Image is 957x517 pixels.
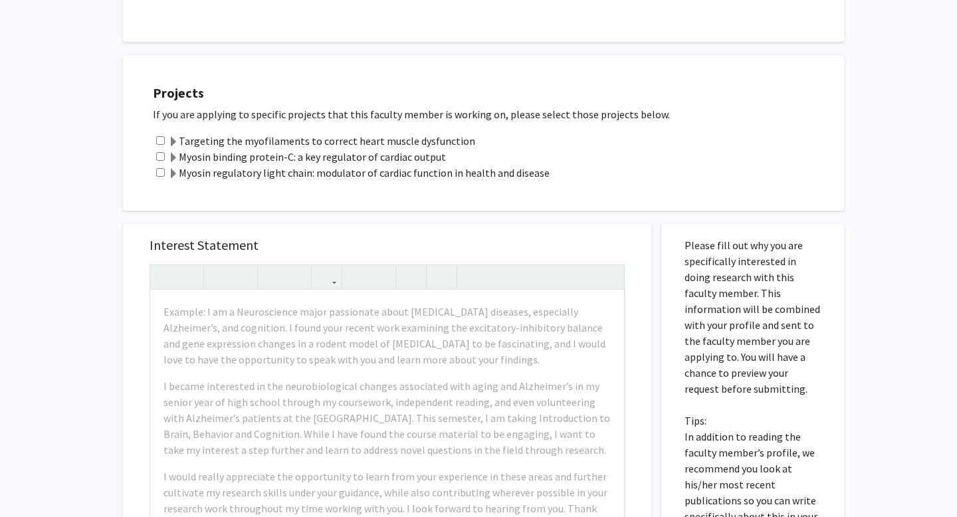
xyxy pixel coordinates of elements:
button: Insert horizontal rule [430,265,453,288]
button: Fullscreen [597,265,621,288]
strong: Projects [153,84,204,101]
p: If you are applying to specific projects that this faculty member is working on, please select th... [153,106,831,122]
p: I became interested in the neurobiological changes associated with aging and Alzheimer’s in my se... [163,378,611,458]
button: Remove format [399,265,423,288]
button: Undo (Ctrl + Z) [154,265,177,288]
button: Redo (Ctrl + Y) [177,265,200,288]
button: Emphasis (Ctrl + I) [231,265,254,288]
button: Subscript [284,265,308,288]
button: Ordered list [369,265,392,288]
label: Myosin binding protein-C: a key regulator of cardiac output [168,149,446,165]
h5: Interest Statement [150,237,625,253]
label: Targeting the myofilaments to correct heart muscle dysfunction [168,133,475,149]
p: Example: I am a Neuroscience major passionate about [MEDICAL_DATA] diseases, especially Alzheimer... [163,304,611,367]
iframe: Chat [10,457,56,507]
button: Superscript [261,265,284,288]
label: Myosin regulatory light chain: modulator of cardiac function in health and disease [168,165,550,181]
button: Link [315,265,338,288]
button: Unordered list [346,265,369,288]
button: Strong (Ctrl + B) [207,265,231,288]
